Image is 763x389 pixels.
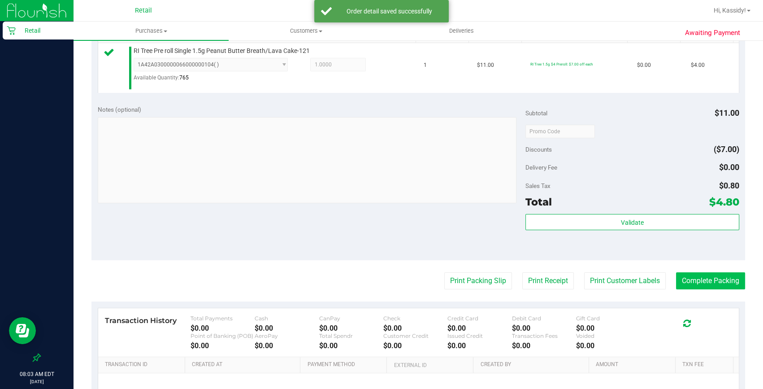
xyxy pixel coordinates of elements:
[98,106,141,113] span: Notes (optional)
[4,378,69,385] p: [DATE]
[525,182,551,189] span: Sales Tax
[386,357,473,373] th: External ID
[584,272,666,289] button: Print Customer Labels
[576,332,640,339] div: Voided
[229,27,383,35] span: Customers
[576,341,640,350] div: $0.00
[512,315,576,322] div: Debit Card
[134,47,310,55] span: RI Tree Pre roll Single 1.5g Peanut Butter Breath/Lava Cake-121
[576,315,640,322] div: Gift Card
[4,370,69,378] p: 08:03 AM EDT
[255,341,319,350] div: $0.00
[192,361,297,368] a: Created At
[74,22,229,40] a: Purchases
[714,144,739,154] span: ($7.00)
[481,361,585,368] a: Created By
[530,62,593,66] span: RI Tree 1.5g $4 Preroll: $7.00 off each
[447,315,512,322] div: Credit Card
[690,61,704,70] span: $4.00
[337,7,442,16] div: Order detail saved successfully
[255,315,319,322] div: Cash
[191,341,255,350] div: $0.00
[525,141,552,157] span: Discounts
[16,25,69,36] p: Retail
[715,108,739,118] span: $11.00
[383,341,447,350] div: $0.00
[135,7,152,14] span: Retail
[383,315,447,322] div: Check
[179,74,189,81] span: 765
[444,272,512,289] button: Print Packing Slip
[7,26,16,35] inline-svg: Retail
[596,361,672,368] a: Amount
[255,332,319,339] div: AeroPay
[383,324,447,332] div: $0.00
[9,317,36,344] iframe: Resource center
[512,341,576,350] div: $0.00
[576,324,640,332] div: $0.00
[714,7,746,14] span: Hi, Kassidy!
[319,332,383,339] div: Total Spendr
[307,361,383,368] a: Payment Method
[637,61,651,70] span: $0.00
[447,332,512,339] div: Issued Credit
[319,315,383,322] div: CanPay
[383,332,447,339] div: Customer Credit
[191,324,255,332] div: $0.00
[105,361,181,368] a: Transaction ID
[682,361,729,368] a: Txn Fee
[229,22,384,40] a: Customers
[621,219,644,226] span: Validate
[525,214,739,230] button: Validate
[676,272,745,289] button: Complete Packing
[191,315,255,322] div: Total Payments
[384,22,539,40] a: Deliveries
[255,324,319,332] div: $0.00
[525,109,547,117] span: Subtotal
[512,332,576,339] div: Transaction Fees
[685,28,740,38] span: Awaiting Payment
[319,324,383,332] div: $0.00
[447,324,512,332] div: $0.00
[191,332,255,339] div: Point of Banking (POB)
[424,61,427,70] span: 1
[134,71,296,89] div: Available Quantity:
[525,196,552,208] span: Total
[74,27,229,35] span: Purchases
[522,272,574,289] button: Print Receipt
[525,164,557,171] span: Delivery Fee
[512,324,576,332] div: $0.00
[32,353,41,362] label: Pin the sidebar to full width on large screens
[447,341,512,350] div: $0.00
[437,27,486,35] span: Deliveries
[477,61,494,70] span: $11.00
[525,125,595,138] input: Promo Code
[319,341,383,350] div: $0.00
[719,162,739,172] span: $0.00
[719,181,739,190] span: $0.80
[709,196,739,208] span: $4.80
